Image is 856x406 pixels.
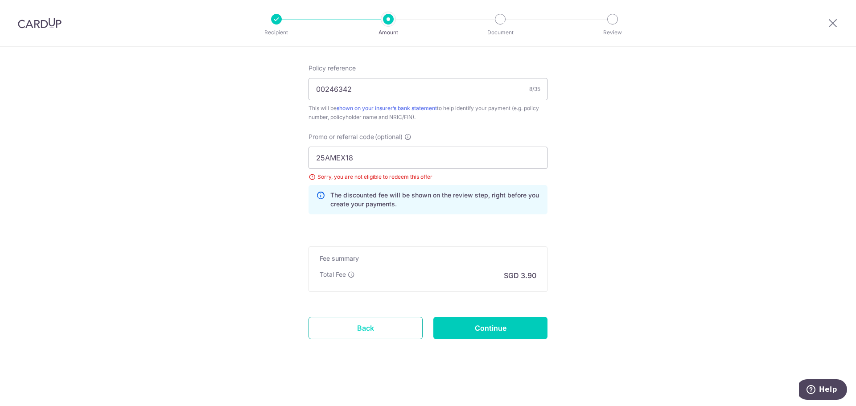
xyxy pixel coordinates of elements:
a: shown on your insurer’s bank statement [337,105,437,111]
a: Back [309,317,423,339]
span: (optional) [375,132,403,141]
p: The discounted fee will be shown on the review step, right before you create your payments. [330,191,540,209]
div: Sorry, you are not eligible to redeem this offer [309,172,547,181]
h5: Fee summary [320,254,536,263]
p: Recipient [243,28,309,37]
p: Total Fee [320,270,346,279]
img: CardUp [18,18,62,29]
iframe: Opens a widget where you can find more information [799,379,847,402]
span: Promo or referral code [309,132,374,141]
p: Amount [355,28,421,37]
div: This will be to help identify your payment (e.g. policy number, policyholder name and NRIC/FIN). [309,104,547,122]
p: Document [467,28,533,37]
label: Policy reference [309,64,356,73]
input: Continue [433,317,547,339]
p: SGD 3.90 [504,270,536,281]
div: 8/35 [529,85,540,94]
p: Review [580,28,646,37]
